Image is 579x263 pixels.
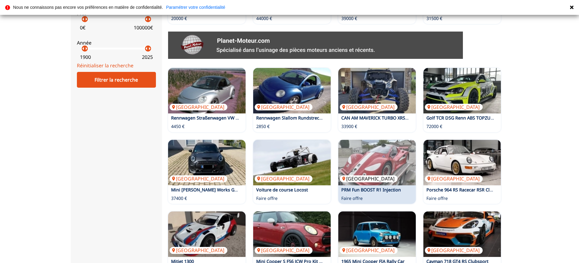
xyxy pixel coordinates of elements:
p: [GEOGRAPHIC_DATA] [425,247,483,254]
a: Mitjet 1300[GEOGRAPHIC_DATA] [168,211,246,257]
img: Mitjet 1300 [168,211,246,257]
a: Rennwagen Straßenwagen VW NEW Beetle 1,8T K04 200+[GEOGRAPHIC_DATA] [168,68,246,113]
p: Faire offre [256,195,277,201]
img: Rennwagen Straßenwagen VW NEW Beetle 1,8T K04 200+ [168,68,246,113]
a: PRM Fun BOOST R1 Injection [341,187,401,193]
p: [GEOGRAPHIC_DATA] [170,175,227,182]
a: Mini John Cooper Works GP 3 F56 foliert GP Plus Paket[GEOGRAPHIC_DATA] [168,140,246,185]
a: Porsche 964 RS Racecar RSR Clone 3,9l [426,187,506,193]
a: 1965 Mini Cooper FIA Rally Car[GEOGRAPHIC_DATA] [338,211,416,257]
a: Rennwagen Straßenwagen VW NEW Beetle 1,8T K04 200+ [171,115,289,121]
p: [GEOGRAPHIC_DATA] [170,104,227,110]
img: Cayman 718 GT4 RS Clubsport [423,211,501,257]
img: Mini Cooper S F56 JCW Pro Kit Recaro [253,211,331,257]
img: Golf TCR DSG Renn ABS TOPZUSTAND [423,68,501,113]
p: 100000 € [134,24,153,31]
p: [GEOGRAPHIC_DATA] [255,104,312,110]
img: Porsche 964 RS Racecar RSR Clone 3,9l [423,140,501,185]
img: 1965 Mini Cooper FIA Rally Car [338,211,416,257]
a: Mini Cooper S F56 JCW Pro Kit Recaro[GEOGRAPHIC_DATA] [253,211,331,257]
p: 20000 € [171,15,187,22]
p: 2025 [142,54,153,60]
a: Réinitialiser la recherche [77,62,133,69]
a: Paramétrer votre confidentialité [166,5,225,9]
p: arrow_left [143,45,150,52]
p: 37400 € [171,195,187,201]
a: Golf TCR DSG Renn ABS TOPZUSTAND[GEOGRAPHIC_DATA] [423,68,501,113]
a: Voiture de course Locost[GEOGRAPHIC_DATA] [253,140,331,185]
img: Voiture de course Locost [253,140,331,185]
p: [GEOGRAPHIC_DATA] [170,247,227,254]
p: 31500 € [426,15,442,22]
a: Cayman 718 GT4 RS Clubsport[GEOGRAPHIC_DATA] [423,211,501,257]
p: 72000 € [426,123,442,130]
p: 0 € [80,24,85,31]
p: Faire offre [426,195,448,201]
p: [GEOGRAPHIC_DATA] [425,175,483,182]
a: PRM Fun BOOST R1 Injection[GEOGRAPHIC_DATA] [338,140,416,185]
p: 4450 € [171,123,184,130]
p: Année [77,39,156,46]
img: Rennwagen Slallom Rundstrecke VW NEW Beetle 1,8T 200PS [253,68,331,113]
p: 1900 [80,54,91,60]
p: arrow_left [143,15,150,23]
p: arrow_left [80,15,87,23]
p: Nous ne connaissons pas encore vos préférences en matière de confidentialité. [13,5,163,9]
a: Rennwagen Slallom Rundstrecke VW NEW Beetle 1,8T 200PS[GEOGRAPHIC_DATA] [253,68,331,113]
p: 33900 € [341,123,357,130]
img: CAN AM MAVERICK TURBO XRS RR [338,68,416,113]
a: Porsche 964 RS Racecar RSR Clone 3,9l[GEOGRAPHIC_DATA] [423,140,501,185]
a: Golf TCR DSG Renn ABS TOPZUSTAND [426,115,505,121]
p: [GEOGRAPHIC_DATA] [340,104,398,110]
p: 39000 € [341,15,357,22]
div: Filtrer la recherche [77,72,156,88]
p: 2850 € [256,123,270,130]
p: arrow_left [80,45,87,52]
a: Mini [PERSON_NAME] Works GP 3 F56 foliert GP Plus Paket [171,187,292,193]
img: Mini John Cooper Works GP 3 F56 foliert GP Plus Paket [168,140,246,185]
a: CAN AM MAVERICK TURBO XRS RR [341,115,412,121]
p: Faire offre [341,195,363,201]
p: [GEOGRAPHIC_DATA] [255,247,312,254]
a: Voiture de course Locost [256,187,308,193]
p: [GEOGRAPHIC_DATA] [340,247,398,254]
p: arrow_right [146,15,153,23]
img: PRM Fun BOOST R1 Injection [338,140,416,185]
p: [GEOGRAPHIC_DATA] [340,175,398,182]
a: Rennwagen Slallom Rundstrecke VW NEW Beetle 1,8T 200PS [256,115,380,121]
p: arrow_right [146,45,153,52]
a: CAN AM MAVERICK TURBO XRS RR[GEOGRAPHIC_DATA] [338,68,416,113]
p: arrow_right [83,45,90,52]
p: [GEOGRAPHIC_DATA] [255,175,312,182]
p: 44000 € [256,15,272,22]
p: [GEOGRAPHIC_DATA] [425,104,483,110]
p: arrow_right [83,15,90,23]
